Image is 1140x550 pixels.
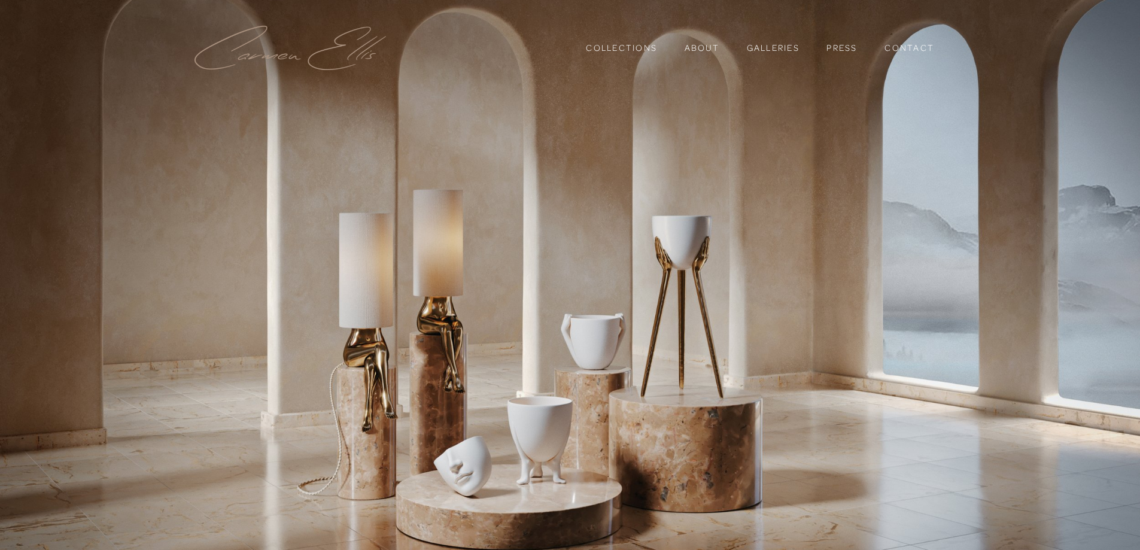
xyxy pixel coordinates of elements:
img: Carmen Ellis Studio [194,26,386,71]
a: About [685,42,719,53]
a: Galleries [747,42,799,53]
a: Collections [586,38,657,58]
a: Contact [884,38,934,58]
a: Press [826,38,857,58]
